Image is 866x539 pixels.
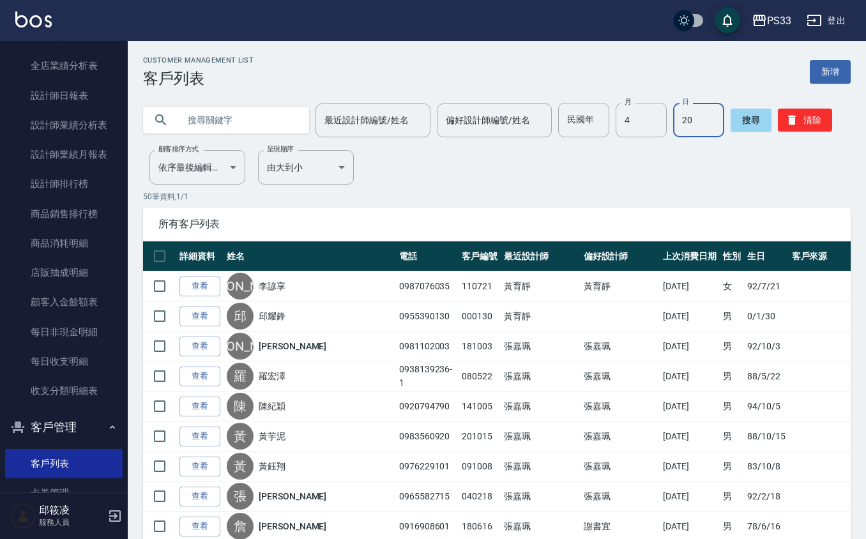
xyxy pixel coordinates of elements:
div: 依序最後編輯時間 [149,150,245,185]
td: 201015 [459,421,501,452]
th: 性別 [720,241,744,271]
p: 50 筆資料, 1 / 1 [143,191,851,202]
a: 設計師業績分析表 [5,110,123,140]
td: 女 [720,271,744,301]
a: 全店業績分析表 [5,51,123,80]
a: 客戶列表 [5,449,123,478]
div: [PERSON_NAME] [227,273,254,300]
div: 由大到小 [258,150,354,185]
td: 88/10/15 [744,421,789,452]
a: 設計師業績月報表 [5,140,123,169]
div: PS33 [767,13,791,29]
td: 張嘉珮 [501,391,581,421]
td: 0920794790 [396,391,459,421]
th: 客戶編號 [459,241,501,271]
h2: Customer Management List [143,56,254,65]
td: [DATE] [660,452,720,482]
button: save [715,8,740,33]
div: 黃 [227,453,254,480]
td: 94/10/5 [744,391,789,421]
td: 男 [720,421,744,452]
td: 181003 [459,331,501,361]
td: 0955390130 [396,301,459,331]
a: 陳紀穎 [259,400,285,413]
td: 141005 [459,391,501,421]
td: 110721 [459,271,501,301]
td: 黃育靜 [501,271,581,301]
a: [PERSON_NAME] [259,490,326,503]
label: 月 [625,97,631,107]
a: 邱耀鋒 [259,310,285,323]
td: 張嘉珮 [581,421,660,452]
td: 0981102003 [396,331,459,361]
input: 搜尋關鍵字 [179,103,299,137]
td: 92/10/3 [744,331,789,361]
th: 詳細資料 [176,241,224,271]
div: 羅 [227,363,254,390]
td: 83/10/8 [744,452,789,482]
td: 0965582715 [396,482,459,512]
label: 顧客排序方式 [158,144,199,154]
td: 男 [720,452,744,482]
a: 店販抽成明細 [5,258,123,287]
td: [DATE] [660,482,720,512]
td: [DATE] [660,271,720,301]
a: 新增 [810,60,851,84]
td: 黃育靜 [581,271,660,301]
button: 登出 [801,9,851,33]
div: 黃 [227,423,254,450]
td: 0987076035 [396,271,459,301]
td: 0976229101 [396,452,459,482]
a: 查看 [179,457,220,476]
h3: 客戶列表 [143,70,254,87]
a: 查看 [179,517,220,536]
a: 設計師日報表 [5,81,123,110]
td: 男 [720,301,744,331]
td: 男 [720,331,744,361]
button: 客戶管理 [5,411,123,444]
td: [DATE] [660,331,720,361]
div: [PERSON_NAME] [227,333,254,360]
td: 張嘉珮 [501,421,581,452]
button: 清除 [778,109,832,132]
div: 陳 [227,393,254,420]
td: 張嘉珮 [501,452,581,482]
a: 查看 [179,277,220,296]
td: 0983560920 [396,421,459,452]
a: 卡券管理 [5,478,123,508]
div: 張 [227,483,254,510]
button: PS33 [747,8,796,34]
td: 張嘉珮 [581,482,660,512]
a: 查看 [179,427,220,446]
a: 收支分類明細表 [5,376,123,406]
a: 查看 [179,307,220,326]
a: 查看 [179,397,220,416]
label: 日 [682,97,688,107]
td: 黃育靜 [501,301,581,331]
td: 080522 [459,361,501,391]
h5: 邱筱凌 [39,504,104,517]
td: 男 [720,391,744,421]
th: 客戶來源 [789,241,851,271]
a: 羅宏澤 [259,370,285,383]
a: 每日非現金明細 [5,317,123,347]
td: 040218 [459,482,501,512]
a: 每日收支明細 [5,347,123,376]
td: 男 [720,361,744,391]
a: 顧客入金餘額表 [5,287,123,317]
th: 偏好設計師 [581,241,660,271]
th: 生日 [744,241,789,271]
td: 92/2/18 [744,482,789,512]
a: 黃芋泥 [259,430,285,443]
td: 88/5/22 [744,361,789,391]
td: [DATE] [660,391,720,421]
td: [DATE] [660,421,720,452]
a: 黃鈺翔 [259,460,285,473]
img: Logo [15,11,52,27]
td: 張嘉珮 [501,361,581,391]
td: 張嘉珮 [581,391,660,421]
button: 搜尋 [731,109,771,132]
td: [DATE] [660,361,720,391]
label: 呈現順序 [267,144,294,154]
td: 92/7/21 [744,271,789,301]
